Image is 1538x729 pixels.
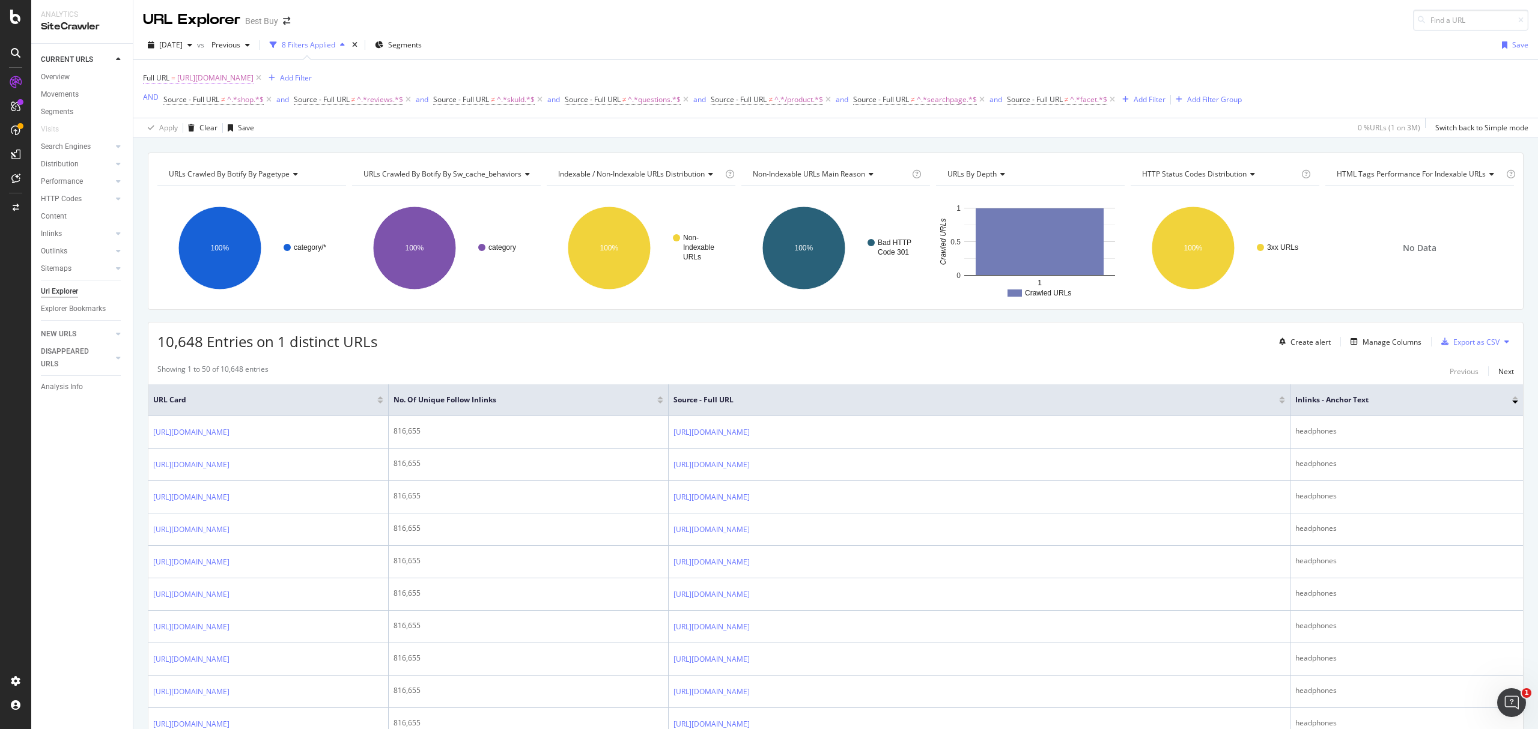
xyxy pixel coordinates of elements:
a: [URL][DOMAIN_NAME] [153,524,229,536]
a: Inlinks [41,228,112,240]
div: HTTP Codes [41,193,82,205]
svg: A chart. [547,196,735,300]
div: and [547,94,560,104]
div: Analysis Info [41,381,83,393]
span: HTML Tags Performance for Indexable URLs [1337,169,1486,179]
div: Manage Columns [1363,337,1421,347]
a: [URL][DOMAIN_NAME] [153,588,229,600]
span: = [171,73,175,83]
button: Create alert [1274,332,1331,351]
text: 0.5 [950,238,961,246]
div: headphones [1295,718,1518,728]
div: Create alert [1290,337,1331,347]
span: ≠ [622,94,627,104]
span: 2025 Sep. 2nd [159,40,183,50]
svg: A chart. [157,196,346,300]
text: 100% [1184,244,1202,252]
a: [URL][DOMAIN_NAME] [673,556,750,568]
h4: URLs Crawled By Botify By pagetype [166,165,335,184]
div: Previous [1450,366,1479,377]
text: 0 [956,271,961,280]
a: [URL][DOMAIN_NAME] [673,588,750,600]
div: headphones [1295,620,1518,631]
text: URLs [683,253,701,261]
text: category [488,243,516,252]
a: Url Explorer [41,285,124,298]
span: Indexable / Non-Indexable URLs distribution [558,169,705,179]
button: Apply [143,118,178,138]
span: Full URL [143,73,169,83]
span: Inlinks - Anchor Text [1295,395,1494,405]
a: Performance [41,175,112,188]
span: vs [197,40,207,50]
button: Previous [207,35,255,55]
span: Source - Full URL [565,94,621,104]
span: ^.*reviews.*$ [357,91,403,108]
div: Next [1498,366,1514,377]
h4: URLs by Depth [945,165,1114,184]
button: Add Filter Group [1171,92,1242,107]
div: URL Explorer [143,10,240,30]
div: CURRENT URLS [41,53,93,66]
div: and [416,94,428,104]
div: 816,655 [394,491,663,501]
button: [DATE] [143,35,197,55]
text: 100% [211,244,229,252]
span: [URL][DOMAIN_NAME] [177,70,254,86]
h4: URLs Crawled By Botify By sw_cache_behaviors [361,165,540,184]
button: Add Filter [264,71,312,85]
div: DISAPPEARED URLS [41,345,102,371]
div: A chart. [352,196,541,300]
a: [URL][DOMAIN_NAME] [673,426,750,438]
a: Content [41,210,124,223]
input: Find a URL [1413,10,1528,31]
span: Source - Full URL [433,94,489,104]
span: URLs Crawled By Botify By pagetype [169,169,290,179]
a: NEW URLS [41,328,112,340]
span: No Data [1403,242,1436,254]
a: Analysis Info [41,381,124,393]
div: Movements [41,88,79,101]
div: 816,655 [394,685,663,696]
div: headphones [1295,653,1518,664]
span: Source - Full URL [1007,94,1063,104]
a: Explorer Bookmarks [41,303,124,315]
div: 816,655 [394,718,663,728]
div: Showing 1 to 50 of 10,648 entries [157,364,269,378]
span: Non-Indexable URLs Main Reason [753,169,865,179]
div: headphones [1295,685,1518,696]
h4: Non-Indexable URLs Main Reason [750,165,910,184]
div: and [836,94,848,104]
span: URLs by Depth [947,169,997,179]
a: [URL][DOMAIN_NAME] [673,653,750,665]
text: category/* [294,243,326,252]
a: [URL][DOMAIN_NAME] [673,621,750,633]
a: HTTP Codes [41,193,112,205]
div: Overview [41,71,70,83]
text: Indexable [683,243,714,252]
span: Source - Full URL [294,94,350,104]
svg: A chart. [936,196,1125,300]
button: AND [143,91,159,103]
a: [URL][DOMAIN_NAME] [673,524,750,536]
div: 816,655 [394,555,663,566]
div: headphones [1295,426,1518,437]
span: ≠ [351,94,356,104]
a: [URL][DOMAIN_NAME] [673,686,750,698]
span: ≠ [768,94,773,104]
a: Sitemaps [41,262,112,275]
span: Segments [388,40,422,50]
span: No. of Unique Follow Inlinks [394,395,639,405]
text: 1 [1038,279,1042,287]
div: Sitemaps [41,262,71,275]
text: 100% [405,244,424,252]
button: 8 Filters Applied [265,35,350,55]
button: and [276,94,289,105]
svg: A chart. [741,196,930,300]
a: Segments [41,106,124,118]
div: Outlinks [41,245,67,258]
h4: Indexable / Non-Indexable URLs Distribution [556,165,723,184]
div: Clear [199,123,217,133]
